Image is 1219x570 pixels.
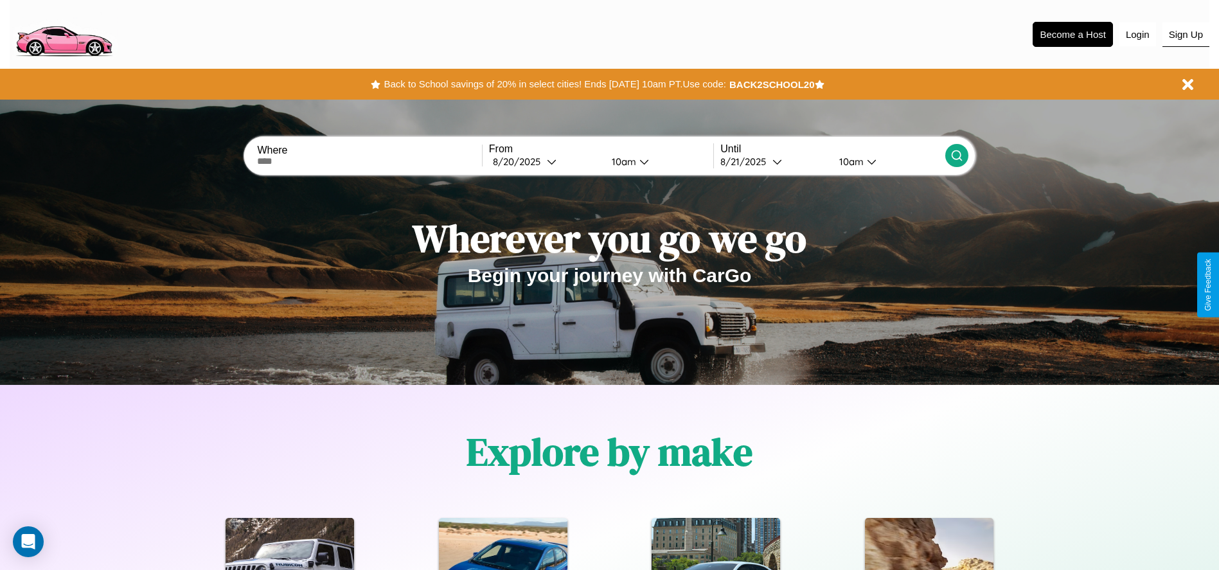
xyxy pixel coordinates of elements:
button: Become a Host [1033,22,1113,47]
button: Login [1119,22,1156,46]
div: 10am [833,156,867,168]
label: Where [257,145,481,156]
div: 8 / 21 / 2025 [720,156,772,168]
button: 10am [829,155,945,168]
div: 10am [605,156,639,168]
div: Open Intercom Messenger [13,526,44,557]
img: logo [10,6,118,60]
div: 8 / 20 / 2025 [493,156,547,168]
h1: Explore by make [467,425,752,478]
b: BACK2SCHOOL20 [729,79,815,90]
button: Back to School savings of 20% in select cities! Ends [DATE] 10am PT.Use code: [380,75,729,93]
button: 10am [601,155,714,168]
button: 8/20/2025 [489,155,601,168]
label: From [489,143,713,155]
button: Sign Up [1162,22,1209,47]
div: Give Feedback [1204,259,1213,311]
label: Until [720,143,945,155]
